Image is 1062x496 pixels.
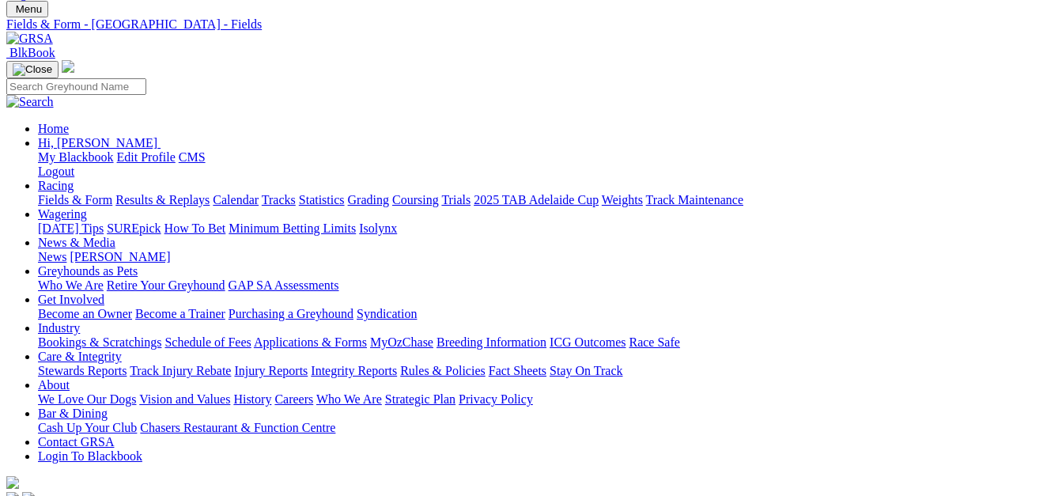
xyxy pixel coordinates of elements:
a: Trials [441,193,471,206]
a: MyOzChase [370,335,433,349]
a: Become an Owner [38,307,132,320]
a: Injury Reports [234,364,308,377]
a: History [233,392,271,406]
a: Isolynx [359,221,397,235]
a: Bar & Dining [38,407,108,420]
a: Vision and Values [139,392,230,406]
a: SUREpick [107,221,161,235]
img: Search [6,95,54,109]
span: Menu [16,3,42,15]
a: Stewards Reports [38,364,127,377]
a: Logout [38,165,74,178]
a: Contact GRSA [38,435,114,449]
button: Toggle navigation [6,1,48,17]
a: Fact Sheets [489,364,546,377]
div: Industry [38,335,1056,350]
a: Minimum Betting Limits [229,221,356,235]
a: Industry [38,321,80,335]
span: BlkBook [9,46,55,59]
div: News & Media [38,250,1056,264]
a: News [38,250,66,263]
div: Hi, [PERSON_NAME] [38,150,1056,179]
img: logo-grsa-white.png [62,60,74,73]
a: News & Media [38,236,115,249]
a: Coursing [392,193,439,206]
a: BlkBook [6,46,55,59]
a: Home [38,122,69,135]
a: Privacy Policy [459,392,533,406]
a: [PERSON_NAME] [70,250,170,263]
div: Greyhounds as Pets [38,278,1056,293]
a: GAP SA Assessments [229,278,339,292]
a: Wagering [38,207,87,221]
a: Bookings & Scratchings [38,335,161,349]
a: Strategic Plan [385,392,455,406]
a: Schedule of Fees [164,335,251,349]
a: Become a Trainer [135,307,225,320]
a: Tracks [262,193,296,206]
a: Care & Integrity [38,350,122,363]
a: Calendar [213,193,259,206]
span: Hi, [PERSON_NAME] [38,136,157,150]
a: Careers [274,392,313,406]
a: We Love Our Dogs [38,392,136,406]
a: How To Bet [164,221,226,235]
a: Purchasing a Greyhound [229,307,353,320]
a: Integrity Reports [311,364,397,377]
div: Care & Integrity [38,364,1056,378]
a: [DATE] Tips [38,221,104,235]
a: Track Injury Rebate [130,364,231,377]
a: ICG Outcomes [550,335,625,349]
div: Bar & Dining [38,421,1056,435]
a: 2025 TAB Adelaide Cup [474,193,599,206]
img: GRSA [6,32,53,46]
a: Applications & Forms [254,335,367,349]
a: Race Safe [629,335,679,349]
a: Get Involved [38,293,104,306]
a: Grading [348,193,389,206]
a: Hi, [PERSON_NAME] [38,136,161,150]
a: Breeding Information [437,335,546,349]
a: Who We Are [38,278,104,292]
div: About [38,392,1056,407]
a: Racing [38,179,74,192]
img: logo-grsa-white.png [6,476,19,489]
div: Wagering [38,221,1056,236]
a: CMS [179,150,206,164]
a: Track Maintenance [646,193,743,206]
a: Who We Are [316,392,382,406]
img: Close [13,63,52,76]
a: Login To Blackbook [38,449,142,463]
a: Edit Profile [117,150,176,164]
a: Cash Up Your Club [38,421,137,434]
a: Syndication [357,307,417,320]
a: Results & Replays [115,193,210,206]
button: Toggle navigation [6,61,59,78]
input: Search [6,78,146,95]
a: Weights [602,193,643,206]
a: Statistics [299,193,345,206]
a: About [38,378,70,392]
a: Fields & Form [38,193,112,206]
a: My Blackbook [38,150,114,164]
a: Greyhounds as Pets [38,264,138,278]
a: Retire Your Greyhound [107,278,225,292]
div: Get Involved [38,307,1056,321]
a: Fields & Form - [GEOGRAPHIC_DATA] - Fields [6,17,1056,32]
a: Stay On Track [550,364,622,377]
div: Racing [38,193,1056,207]
a: Rules & Policies [400,364,486,377]
a: Chasers Restaurant & Function Centre [140,421,335,434]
